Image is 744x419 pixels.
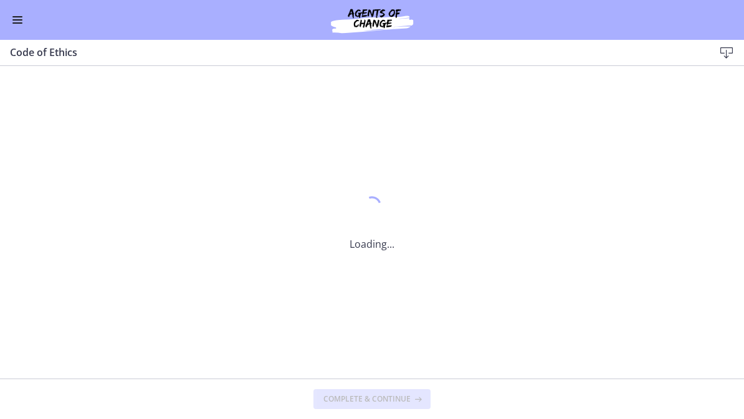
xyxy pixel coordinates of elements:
[350,193,394,222] div: 1
[313,389,431,409] button: Complete & continue
[10,12,25,27] button: Enable menu
[297,5,447,35] img: Agents of Change
[350,237,394,252] p: Loading...
[323,394,411,404] span: Complete & continue
[10,45,694,60] h3: Code of Ethics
